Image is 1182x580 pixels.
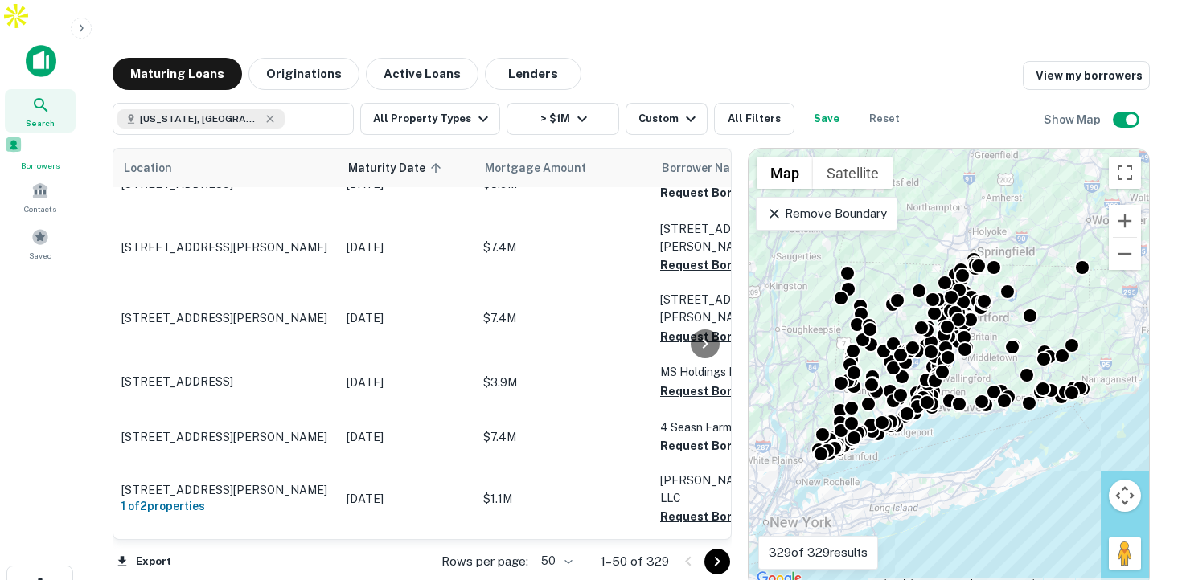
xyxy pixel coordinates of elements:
[1109,537,1141,570] button: Drag Pegman onto the map to open Street View
[662,158,746,178] span: Borrower Name
[626,103,708,135] button: Custom
[660,291,821,326] p: [STREET_ADDRESS][PERSON_NAME] LLC
[660,507,790,526] button: Request Borrower Info
[660,363,821,381] p: MS Holdings LLC
[660,220,821,255] p: [STREET_ADDRESS][PERSON_NAME] LLC
[1109,238,1141,270] button: Zoom out
[483,309,644,327] p: $7.4M
[121,483,330,497] p: [STREET_ADDRESS][PERSON_NAME]
[5,89,76,133] a: Search
[660,255,790,275] button: Request Borrower Info
[5,175,76,219] a: Contacts
[1109,205,1141,237] button: Zoom in
[483,374,644,391] p: $3.9M
[813,157,893,189] button: Show satellite imagery
[347,490,467,508] p: [DATE]
[113,549,175,574] button: Export
[113,149,339,187] th: Location
[714,103,794,135] button: All Filters
[660,472,821,507] p: [PERSON_NAME] Prop Hldg LLC
[475,149,652,187] th: Mortgage Amount
[113,58,242,90] button: Maturing Loans
[121,430,330,444] p: [STREET_ADDRESS][PERSON_NAME]
[5,222,76,265] a: Saved
[660,327,790,346] button: Request Borrower Info
[5,159,76,172] span: Borrowers
[660,382,790,401] button: Request Borrower Info
[366,58,478,90] button: Active Loans
[601,552,669,571] p: 1–50 of 329
[347,309,467,327] p: [DATE]
[757,157,813,189] button: Show street map
[360,103,500,135] button: All Property Types
[638,109,700,129] div: Custom
[121,240,330,255] p: [STREET_ADDRESS][PERSON_NAME]
[1109,157,1141,189] button: Toggle fullscreen view
[769,543,868,562] p: 329 of 329 results
[859,103,910,135] button: Reset
[507,103,619,135] button: > $1M
[483,239,644,256] p: $7.4M
[483,490,644,508] p: $1.1M
[339,149,475,187] th: Maturity Date
[121,374,330,389] p: [STREET_ADDRESS]
[5,136,76,172] a: Borrowers
[248,58,359,90] button: Originations
[485,158,607,178] span: Mortgage Amount
[26,45,56,77] img: capitalize-icon.png
[1102,451,1182,529] iframe: Chat Widget
[801,103,852,135] button: Save your search to get updates of matches that match your search criteria.
[121,311,330,325] p: [STREET_ADDRESS][PERSON_NAME]
[1044,111,1103,129] h6: Show Map
[766,204,886,223] p: Remove Boundary
[660,183,790,202] button: Request Borrower Info
[1023,61,1150,90] a: View my borrowers
[347,428,467,446] p: [DATE]
[140,112,261,126] span: [US_STATE], [GEOGRAPHIC_DATA]
[347,374,467,391] p: [DATE]
[123,158,172,178] span: Location
[485,58,581,90] button: Lenders
[121,497,330,515] h6: 1 of 2 properties
[29,249,52,262] span: Saved
[483,428,644,446] p: $7.4M
[535,549,575,573] div: 50
[24,202,56,215] span: Contacts
[347,239,467,256] p: [DATE]
[704,549,730,574] button: Go to next page
[26,116,55,129] span: Search
[660,436,790,455] button: Request Borrower Info
[441,552,528,571] p: Rows per page:
[652,149,829,187] th: Borrower Name
[660,419,821,436] p: 4 Seasn Farm Rlty LLC
[348,158,446,178] span: Maturity Date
